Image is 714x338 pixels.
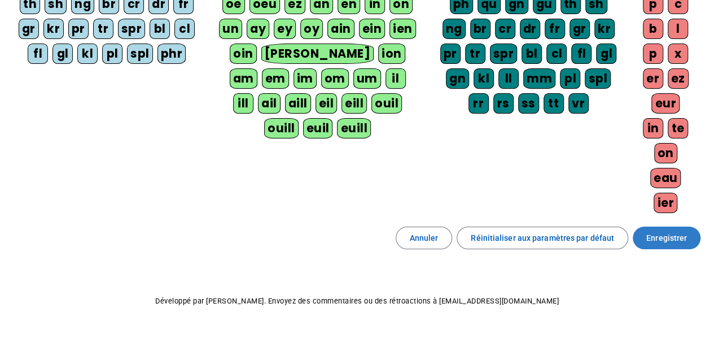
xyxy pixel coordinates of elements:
[495,19,515,39] div: cr
[77,44,98,64] div: kl
[545,19,565,39] div: fr
[585,68,611,89] div: spl
[389,19,416,39] div: ien
[321,68,349,89] div: om
[341,93,367,114] div: eill
[544,93,564,114] div: tt
[386,68,406,89] div: il
[646,231,687,245] span: Enregistrer
[157,44,186,64] div: phr
[174,19,195,39] div: cl
[468,93,489,114] div: rr
[219,19,242,39] div: un
[654,193,677,213] div: ier
[43,19,64,39] div: kr
[560,68,580,89] div: pl
[643,68,663,89] div: er
[498,68,519,89] div: ll
[596,44,616,64] div: gl
[443,19,466,39] div: ng
[258,93,281,114] div: ail
[440,44,461,64] div: pr
[300,19,323,39] div: oy
[410,231,439,245] span: Annuler
[93,19,113,39] div: tr
[261,44,374,64] div: [PERSON_NAME]
[230,68,257,89] div: am
[643,44,663,64] div: p
[518,93,539,114] div: ss
[643,118,663,138] div: in
[294,68,317,89] div: im
[378,44,405,64] div: ion
[28,44,48,64] div: fl
[264,118,298,138] div: ouill
[570,19,590,39] div: gr
[471,231,614,245] span: Réinitialiser aux paramètres par défaut
[230,44,257,64] div: oin
[247,19,269,39] div: ay
[654,143,677,163] div: on
[285,93,311,114] div: aill
[127,44,153,64] div: spl
[568,93,589,114] div: vr
[546,44,567,64] div: cl
[327,19,354,39] div: ain
[490,44,518,64] div: spr
[337,118,370,138] div: euill
[303,118,333,138] div: euil
[474,68,494,89] div: kl
[651,93,680,114] div: eur
[470,19,490,39] div: br
[274,19,296,39] div: ey
[668,68,689,89] div: ez
[633,227,700,249] button: Enregistrer
[353,68,381,89] div: um
[594,19,615,39] div: kr
[446,68,469,89] div: gn
[650,168,681,188] div: eau
[493,93,514,114] div: rs
[9,294,705,308] p: Développé par [PERSON_NAME]. Envoyez des commentaires ou des rétroactions à [EMAIL_ADDRESS][DOMAI...
[52,44,73,64] div: gl
[571,44,592,64] div: fl
[465,44,485,64] div: tr
[371,93,402,114] div: ouil
[668,19,688,39] div: l
[233,93,253,114] div: ill
[668,118,688,138] div: te
[457,227,628,249] button: Réinitialiser aux paramètres par défaut
[396,227,453,249] button: Annuler
[520,19,540,39] div: dr
[19,19,39,39] div: gr
[118,19,146,39] div: spr
[150,19,170,39] div: bl
[262,68,289,89] div: em
[359,19,386,39] div: ein
[68,19,89,39] div: pr
[643,19,663,39] div: b
[102,44,122,64] div: pl
[668,44,688,64] div: x
[522,44,542,64] div: bl
[316,93,338,114] div: eil
[523,68,555,89] div: mm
